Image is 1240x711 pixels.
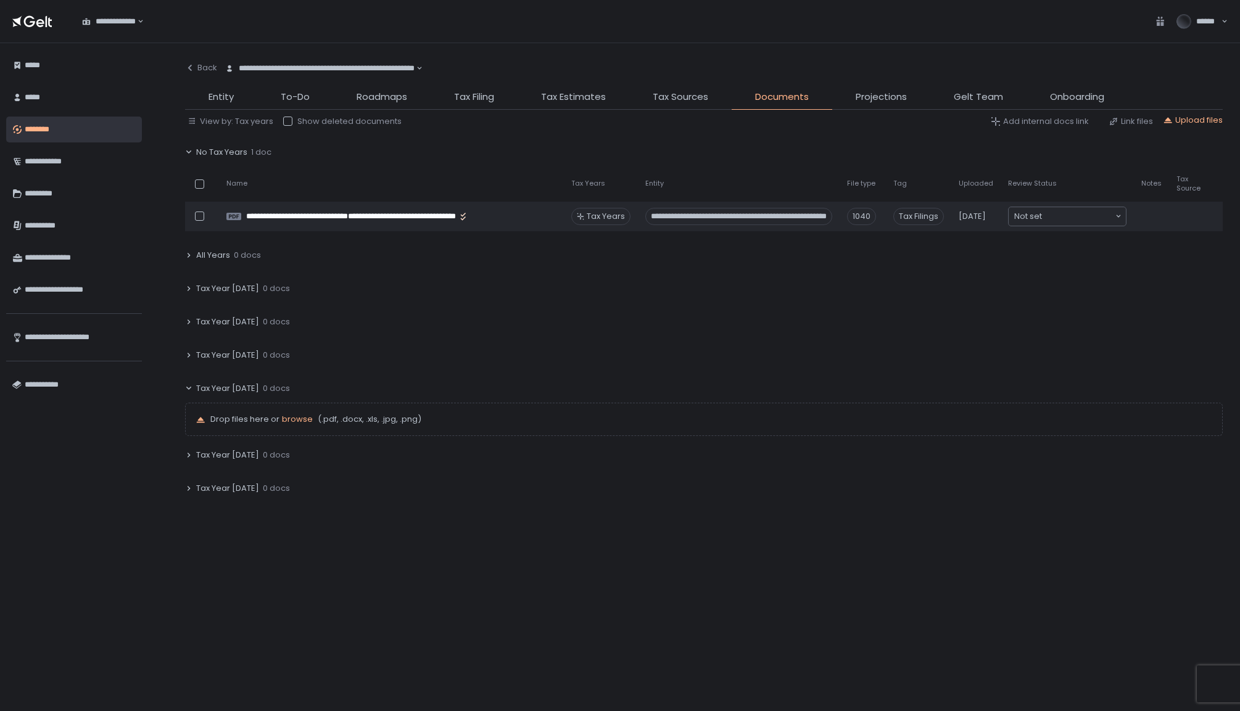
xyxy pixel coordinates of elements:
span: Not set [1014,210,1042,223]
span: 0 docs [263,350,290,361]
span: [DATE] [959,211,986,222]
span: 0 docs [263,483,290,494]
span: All Years [196,250,230,261]
span: Tax Filings [893,208,944,225]
span: Tax Source [1176,175,1201,193]
span: Tax Filing [454,90,494,104]
span: Tax Year [DATE] [196,283,259,294]
span: To-Do [281,90,310,104]
div: Search for option [1009,207,1126,226]
span: Tax Years [587,211,625,222]
span: Tag [893,179,907,188]
span: Projections [856,90,907,104]
span: Tax Year [DATE] [196,483,259,494]
span: Onboarding [1050,90,1104,104]
button: Back [185,55,217,80]
span: Tax Year [DATE] [196,350,259,361]
span: 0 docs [263,283,290,294]
span: Documents [755,90,809,104]
span: 1 doc [251,147,271,158]
span: Notes [1141,179,1162,188]
span: Tax Year [DATE] [196,316,259,327]
span: File type [847,179,875,188]
span: Entity [645,179,664,188]
span: (.pdf, .docx, .xls, .jpg, .png) [315,414,421,425]
button: browse [282,414,313,425]
div: Back [185,62,217,73]
span: 0 docs [263,316,290,327]
button: Upload files [1163,115,1223,126]
span: Tax Year [DATE] [196,383,259,394]
span: 0 docs [263,450,290,461]
span: Name [226,179,247,188]
span: Review Status [1008,179,1057,188]
span: 0 docs [263,383,290,394]
span: No Tax Years [196,147,247,158]
span: Tax Estimates [541,90,606,104]
p: Drop files here or [210,414,1212,425]
button: Add internal docs link [991,116,1089,127]
button: Link files [1109,116,1153,127]
span: browse [282,413,313,425]
button: View by: Tax years [188,116,273,127]
span: Uploaded [959,179,993,188]
span: Tax Year [DATE] [196,450,259,461]
span: Roadmaps [357,90,407,104]
span: Gelt Team [954,90,1003,104]
span: Tax Sources [653,90,708,104]
div: Search for option [74,9,144,35]
input: Search for option [1042,210,1114,223]
span: Entity [209,90,234,104]
div: 1040 [847,208,876,225]
div: Search for option [217,55,423,81]
span: Tax Years [571,179,605,188]
span: 0 docs [234,250,261,261]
